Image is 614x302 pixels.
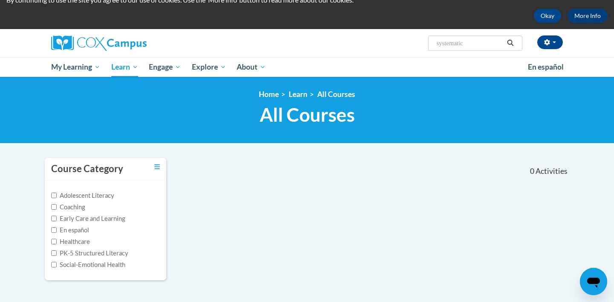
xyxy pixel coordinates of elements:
[51,62,100,72] span: My Learning
[51,239,57,244] input: Checkbox for Options
[51,204,57,210] input: Checkbox for Options
[186,57,232,77] a: Explore
[260,103,355,126] span: All Courses
[143,57,186,77] a: Engage
[46,57,106,77] a: My Learning
[289,90,307,99] a: Learn
[111,62,138,72] span: Learn
[530,167,534,176] span: 0
[237,62,266,72] span: About
[580,268,607,295] iframe: Button to launch messaging window
[51,260,125,270] label: Social-Emotional Health
[51,214,125,223] label: Early Care and Learning
[534,9,561,23] button: Okay
[436,38,504,48] input: Search Courses
[51,162,123,176] h3: Course Category
[51,226,89,235] label: En español
[504,38,517,48] button: Search
[51,237,90,246] label: Healthcare
[537,35,563,49] button: Account Settings
[51,35,213,51] a: Cox Campus
[51,227,57,233] input: Checkbox for Options
[536,167,568,176] span: Activities
[51,35,147,51] img: Cox Campus
[149,62,181,72] span: Engage
[51,249,128,258] label: PK-5 Structured Literacy
[522,58,569,76] a: En español
[259,90,279,99] a: Home
[192,62,226,72] span: Explore
[317,90,355,99] a: All Courses
[51,193,57,198] input: Checkbox for Options
[51,216,57,221] input: Checkbox for Options
[38,57,576,77] div: Main menu
[51,262,57,267] input: Checkbox for Options
[51,250,57,256] input: Checkbox for Options
[568,9,608,23] a: More Info
[106,57,144,77] a: Learn
[232,57,272,77] a: About
[51,191,114,200] label: Adolescent Literacy
[154,162,160,172] a: Toggle collapse
[528,62,564,71] span: En español
[51,202,85,212] label: Coaching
